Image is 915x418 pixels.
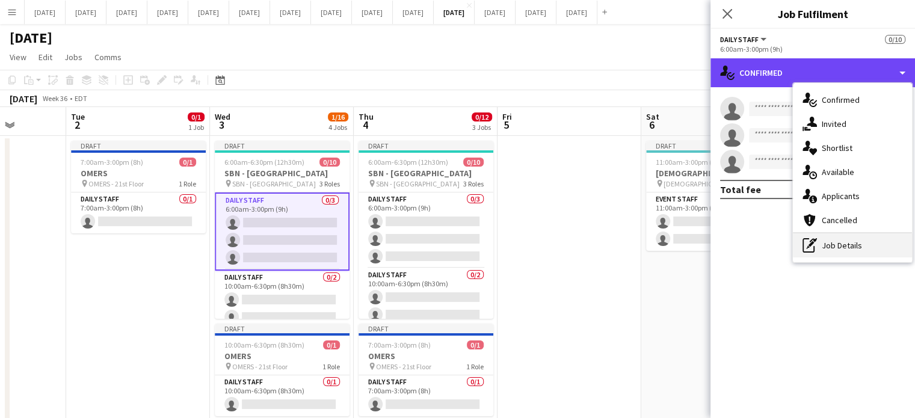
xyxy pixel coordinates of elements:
[224,158,304,167] span: 6:00am-6:30pm (12h30m)
[463,158,484,167] span: 0/10
[793,88,912,112] div: Confirmed
[270,1,311,24] button: [DATE]
[69,118,85,132] span: 2
[710,58,915,87] div: Confirmed
[656,158,722,167] span: 11:00am-3:00pm (4h)
[215,351,350,361] h3: OMERS
[90,49,126,65] a: Comms
[229,1,270,24] button: [DATE]
[359,351,493,361] h3: OMERS
[516,1,556,24] button: [DATE]
[501,118,512,132] span: 5
[368,158,448,167] span: 6:00am-6:30pm (12h30m)
[644,118,659,132] span: 6
[232,179,316,188] span: SBN - [GEOGRAPHIC_DATA]
[556,1,597,24] button: [DATE]
[720,183,761,195] div: Total fee
[359,324,493,333] div: Draft
[359,111,374,122] span: Thu
[10,93,37,105] div: [DATE]
[60,49,87,65] a: Jobs
[10,29,52,47] h1: [DATE]
[359,324,493,416] app-job-card: Draft7:00am-3:00pm (8h)0/1OMERS OMERS - 21st Floor1 RoleDaily Staff0/17:00am-3:00pm (8h)
[466,362,484,371] span: 1 Role
[215,375,350,416] app-card-role: Daily Staff0/110:00am-6:30pm (8h30m)
[5,49,31,65] a: View
[434,1,475,24] button: [DATE]
[215,168,350,179] h3: SBN - [GEOGRAPHIC_DATA]
[793,136,912,160] div: Shortlist
[25,1,66,24] button: [DATE]
[215,192,350,271] app-card-role: Daily Staff0/36:00am-3:00pm (9h)
[472,112,492,121] span: 0/12
[720,45,905,54] div: 6:00am-3:00pm (9h)
[368,340,431,349] span: 7:00am-3:00pm (8h)
[793,160,912,184] div: Available
[646,168,781,179] h3: [DEMOGRAPHIC_DATA]
[94,52,122,63] span: Comms
[359,375,493,416] app-card-role: Daily Staff0/17:00am-3:00pm (8h)
[319,158,340,167] span: 0/10
[472,123,491,132] div: 3 Jobs
[215,141,350,319] app-job-card: Draft6:00am-6:30pm (12h30m)0/10SBN - [GEOGRAPHIC_DATA] SBN - [GEOGRAPHIC_DATA]3 RolesDaily Staff0...
[106,1,147,24] button: [DATE]
[664,179,735,188] span: [DEMOGRAPHIC_DATA]
[376,179,460,188] span: SBN - [GEOGRAPHIC_DATA]
[81,158,143,167] span: 7:00am-3:00pm (8h)
[328,112,348,121] span: 1/16
[10,52,26,63] span: View
[393,1,434,24] button: [DATE]
[357,118,374,132] span: 4
[213,118,230,132] span: 3
[319,179,340,188] span: 3 Roles
[64,52,82,63] span: Jobs
[793,208,912,232] div: Cancelled
[359,168,493,179] h3: SBN - [GEOGRAPHIC_DATA]
[66,1,106,24] button: [DATE]
[147,1,188,24] button: [DATE]
[359,141,493,150] div: Draft
[39,52,52,63] span: Edit
[75,94,87,103] div: EDT
[71,141,206,233] app-job-card: Draft7:00am-3:00pm (8h)0/1OMERS OMERS - 21st Floor1 RoleDaily Staff0/17:00am-3:00pm (8h)
[359,141,493,319] app-job-card: Draft6:00am-6:30pm (12h30m)0/10SBN - [GEOGRAPHIC_DATA] SBN - [GEOGRAPHIC_DATA]3 RolesDaily Staff0...
[71,192,206,233] app-card-role: Daily Staff0/17:00am-3:00pm (8h)
[34,49,57,65] a: Edit
[232,362,288,371] span: OMERS - 21st Floor
[323,340,340,349] span: 0/1
[463,179,484,188] span: 3 Roles
[215,324,350,416] app-job-card: Draft10:00am-6:30pm (8h30m)0/1OMERS OMERS - 21st Floor1 RoleDaily Staff0/110:00am-6:30pm (8h30m)
[885,35,905,44] span: 0/10
[710,6,915,22] h3: Job Fulfilment
[322,362,340,371] span: 1 Role
[71,111,85,122] span: Tue
[224,340,304,349] span: 10:00am-6:30pm (8h30m)
[215,111,230,122] span: Wed
[311,1,352,24] button: [DATE]
[215,271,350,329] app-card-role: Daily Staff0/210:00am-6:30pm (8h30m)
[71,141,206,150] div: Draft
[359,268,493,327] app-card-role: Daily Staff0/210:00am-6:30pm (8h30m)
[215,141,350,150] div: Draft
[646,141,781,251] app-job-card: Draft11:00am-3:00pm (4h)0/2[DEMOGRAPHIC_DATA] [DEMOGRAPHIC_DATA]1 RoleEvent Staff0/211:00am-3:00p...
[793,112,912,136] div: Invited
[328,123,348,132] div: 4 Jobs
[40,94,70,103] span: Week 36
[188,123,204,132] div: 1 Job
[359,192,493,268] app-card-role: Daily Staff0/36:00am-3:00pm (9h)
[720,35,759,44] span: Daily Staff
[793,233,912,257] div: Job Details
[793,184,912,208] div: Applicants
[179,158,196,167] span: 0/1
[179,179,196,188] span: 1 Role
[720,35,768,44] button: Daily Staff
[646,192,781,251] app-card-role: Event Staff0/211:00am-3:00pm (4h)
[376,362,431,371] span: OMERS - 21st Floor
[646,141,781,150] div: Draft
[467,340,484,349] span: 0/1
